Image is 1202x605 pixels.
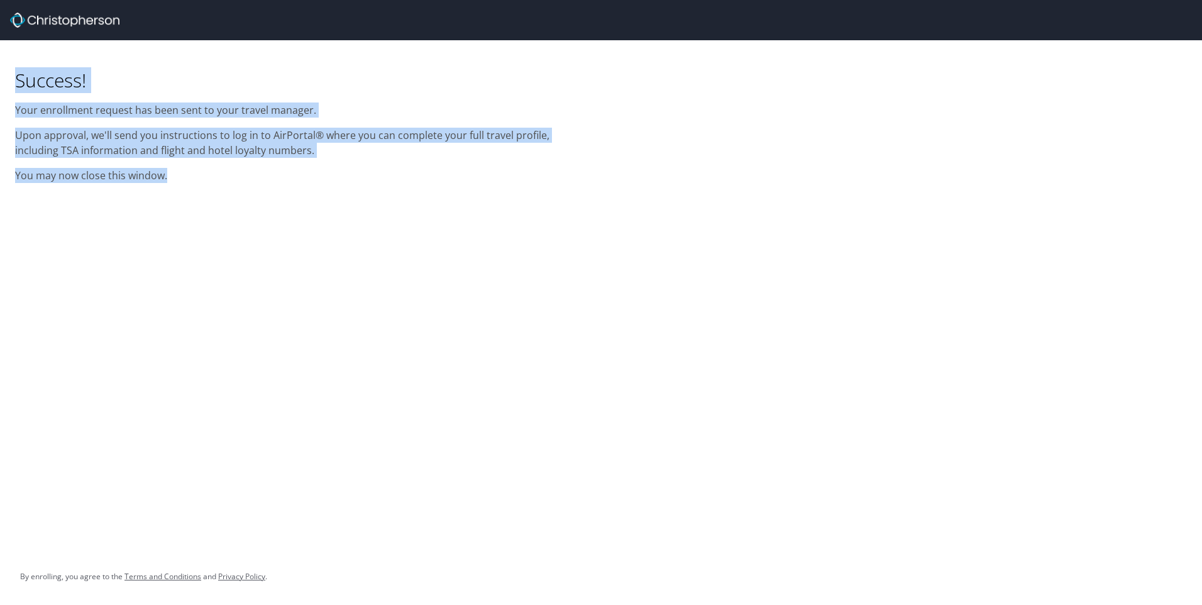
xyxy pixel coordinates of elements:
a: Terms and Conditions [124,571,201,582]
h1: Success! [15,68,586,92]
img: cbt logo [10,13,119,28]
a: Privacy Policy [218,571,265,582]
p: Upon approval, we'll send you instructions to log in to AirPortal® where you can complete your fu... [15,128,586,158]
p: Your enrollment request has been sent to your travel manager. [15,103,586,118]
div: By enrolling, you agree to the and . [20,561,267,592]
p: You may now close this window. [15,168,586,183]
